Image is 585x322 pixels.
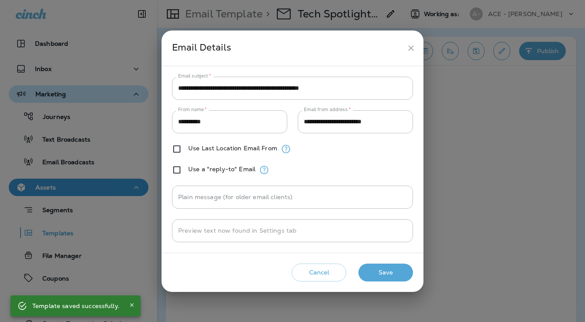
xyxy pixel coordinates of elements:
[188,166,255,173] label: Use a "reply-to" Email
[172,40,403,56] div: Email Details
[178,73,211,79] label: Email subject
[32,298,120,314] div: Template saved successfully.
[304,106,351,113] label: Email from address
[358,264,413,281] button: Save
[127,300,137,310] button: Close
[403,40,419,56] button: close
[178,106,207,113] label: From name
[292,264,346,281] button: Cancel
[188,145,277,152] label: Use Last Location Email From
